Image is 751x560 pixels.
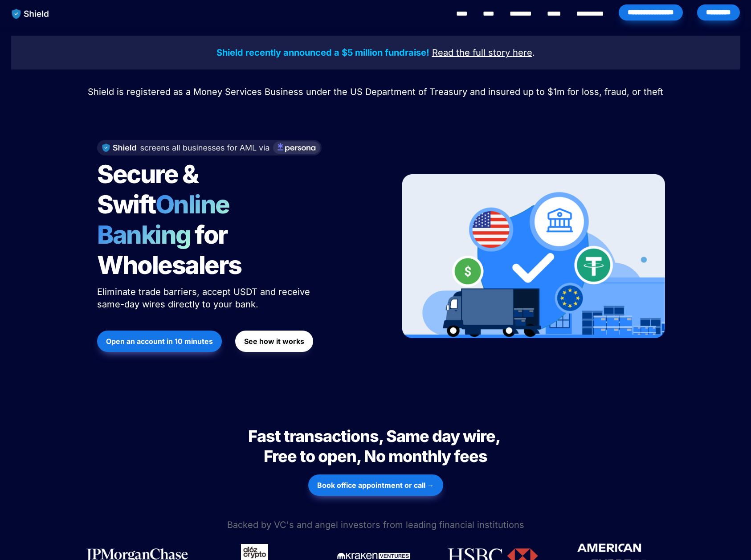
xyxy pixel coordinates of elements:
strong: See how it works [244,337,304,346]
span: Online Banking [97,189,238,250]
button: Book office appointment or call → [308,474,443,496]
a: See how it works [235,326,313,356]
u: here [513,47,532,58]
strong: Book office appointment or call → [317,481,434,490]
span: for Wholesalers [97,220,241,280]
span: Backed by VC's and angel investors from leading financial institutions [227,519,524,530]
a: here [513,49,532,57]
img: website logo [8,4,53,23]
span: Eliminate trade barriers, accept USDT and receive same-day wires directly to your bank. [97,286,313,310]
span: . [532,47,535,58]
a: Book office appointment or call → [308,470,443,500]
u: Read the full story [432,47,510,58]
button: Open an account in 10 minutes [97,331,222,352]
a: Open an account in 10 minutes [97,326,222,356]
strong: Open an account in 10 minutes [106,337,213,346]
span: Secure & Swift [97,159,202,220]
strong: Shield recently announced a $5 million fundraise! [216,47,429,58]
a: Read the full story [432,49,510,57]
span: Shield is registered as a Money Services Business under the US Department of Treasury and insured... [88,86,663,97]
button: See how it works [235,331,313,352]
span: Fast transactions, Same day wire, Free to open, No monthly fees [248,426,503,466]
